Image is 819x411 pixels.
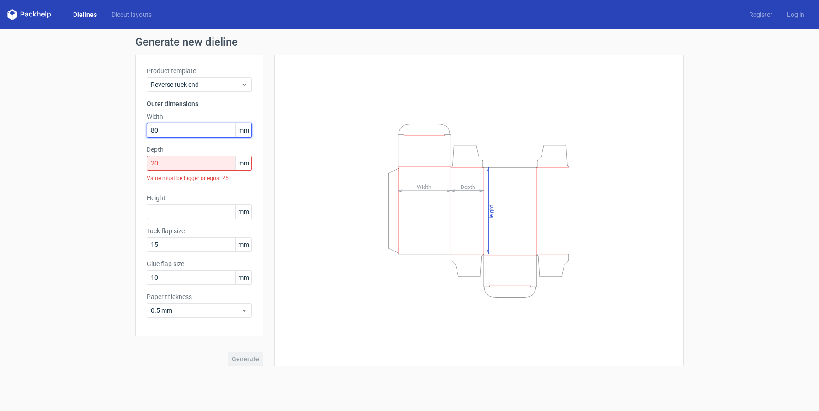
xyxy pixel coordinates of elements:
[147,193,252,203] label: Height
[151,80,241,89] span: Reverse tuck end
[235,205,251,219] span: mm
[235,238,251,251] span: mm
[66,10,104,19] a: Dielines
[151,306,241,315] span: 0.5 mm
[235,156,251,170] span: mm
[147,112,252,121] label: Width
[147,66,252,75] label: Product template
[147,226,252,235] label: Tuck flap size
[235,271,251,284] span: mm
[488,204,495,220] tspan: Height
[104,10,159,19] a: Diecut layouts
[235,123,251,137] span: mm
[147,99,252,108] h3: Outer dimensions
[135,37,684,48] h1: Generate new dieline
[461,183,475,190] tspan: Depth
[780,10,812,19] a: Log in
[417,183,431,190] tspan: Width
[147,171,252,186] div: Value must be bigger or equal 25
[147,292,252,301] label: Paper thickness
[147,145,252,154] label: Depth
[147,259,252,268] label: Glue flap size
[742,10,780,19] a: Register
